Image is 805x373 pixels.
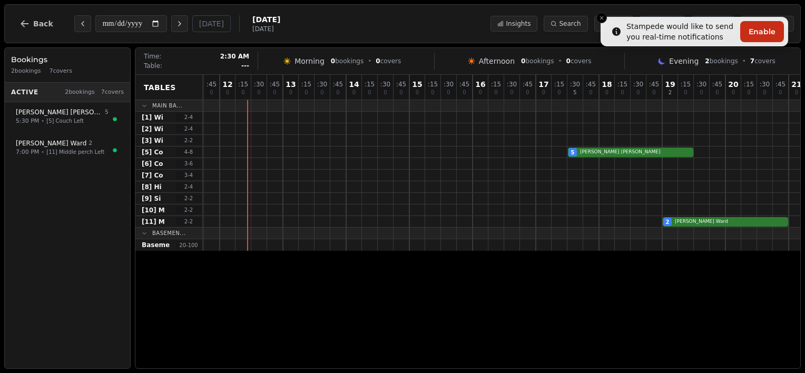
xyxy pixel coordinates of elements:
[602,81,612,88] span: 18
[241,90,244,95] span: 0
[152,229,185,237] span: Basemen...
[596,13,607,23] button: Close toast
[11,67,41,76] span: 2 bookings
[142,136,163,145] span: [3] Wi
[463,90,466,95] span: 0
[41,117,44,125] span: •
[523,81,533,87] span: : 45
[144,82,176,93] span: Tables
[510,90,513,95] span: 0
[210,90,213,95] span: 0
[142,183,162,191] span: [8] Hi
[444,81,454,87] span: : 30
[669,90,672,95] span: 2
[665,81,675,88] span: 19
[557,90,561,95] span: 0
[740,21,784,42] button: Enable
[16,139,86,148] span: [PERSON_NAME] Ward
[176,148,201,156] span: 4 - 8
[795,90,798,95] span: 0
[171,15,188,32] button: Next day
[176,125,201,133] span: 2 - 4
[705,57,738,65] span: bookings
[270,81,280,87] span: : 45
[763,90,766,95] span: 0
[586,81,596,87] span: : 45
[700,90,703,95] span: 0
[176,206,201,214] span: 2 - 2
[675,218,788,225] span: [PERSON_NAME] Ward
[712,81,722,87] span: : 45
[289,90,292,95] span: 0
[192,15,231,32] button: [DATE]
[142,218,165,226] span: [11] M
[559,19,581,28] span: Search
[176,218,201,225] span: 2 - 2
[336,90,339,95] span: 0
[16,108,103,116] span: [PERSON_NAME] [PERSON_NAME]
[399,90,402,95] span: 0
[447,90,450,95] span: 0
[742,57,746,65] span: •
[331,57,335,65] span: 0
[791,81,801,88] span: 21
[507,81,517,87] span: : 30
[105,108,109,117] span: 5
[331,57,364,65] span: bookings
[605,90,608,95] span: 0
[431,90,434,95] span: 0
[368,57,371,65] span: •
[376,57,401,65] span: covers
[491,81,501,87] span: : 15
[305,90,308,95] span: 0
[349,81,359,88] span: 14
[176,171,201,179] span: 3 - 4
[142,160,163,168] span: [6] Co
[241,62,249,70] span: ---
[744,81,754,87] span: : 15
[46,117,84,125] span: [5] Couch Left
[396,81,406,87] span: : 45
[494,90,497,95] span: 0
[633,81,643,87] span: : 30
[526,90,529,95] span: 0
[416,90,419,95] span: 0
[142,148,163,156] span: [5] Co
[176,160,201,168] span: 3 - 6
[747,90,750,95] span: 0
[594,16,633,32] button: Block
[666,218,670,226] span: 2
[479,56,515,66] span: Afternoon
[544,16,587,32] button: Search
[775,81,786,87] span: : 45
[152,102,182,110] span: Main Ba...
[142,113,163,122] span: [1] Wi
[649,81,659,87] span: : 45
[669,56,699,66] span: Evening
[176,136,201,144] span: 2 - 2
[521,57,525,65] span: 0
[696,81,706,87] span: : 30
[715,90,719,95] span: 0
[273,90,276,95] span: 0
[142,125,163,133] span: [2] Wi
[570,81,580,87] span: : 30
[732,90,735,95] span: 0
[9,133,126,162] button: [PERSON_NAME] Ward27:00 PM•[11] Middle perch Left
[16,117,39,126] span: 5:30 PM
[176,241,201,249] span: 20 - 100
[571,149,575,156] span: 5
[176,113,201,121] span: 2 - 4
[566,57,592,65] span: covers
[74,15,91,32] button: Previous day
[11,11,62,36] button: Back
[176,183,201,191] span: 2 - 4
[376,57,380,65] span: 0
[11,54,124,65] h3: Bookings
[705,57,709,65] span: 2
[352,90,356,95] span: 0
[142,206,165,214] span: [10] M
[176,194,201,202] span: 2 - 2
[412,81,422,88] span: 15
[621,90,624,95] span: 0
